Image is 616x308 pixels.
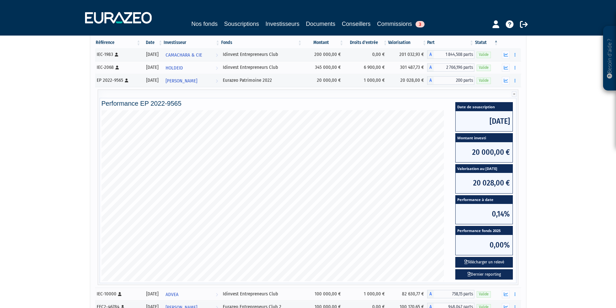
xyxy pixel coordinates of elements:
a: Dernier reporting [455,269,513,280]
td: 345 000,00 € [303,61,344,74]
span: 20 028,00 € [456,173,513,193]
i: [Français] Personne physique [125,79,128,82]
span: 1 844,508 parts [434,50,474,59]
span: [DATE] [456,111,513,131]
div: [DATE] [144,77,161,84]
span: Montant investi [456,133,513,142]
span: Valide [477,52,491,58]
span: 0,00% [456,235,513,255]
td: 1 000,00 € [344,288,388,301]
div: IEC-2068 [97,64,139,71]
span: HOLDEID [166,62,183,74]
span: 2 766,196 parts [434,63,474,72]
div: A - Eurazeo Patrimoine 2022 [427,76,474,85]
th: Date: activer pour trier la colonne par ordre croissant [141,37,163,48]
span: CAMACHARA & CIE [166,49,202,61]
span: 20 000,00 € [456,142,513,162]
a: Nos fonds [191,19,218,28]
div: A - Idinvest Entrepreneurs Club [427,290,474,298]
span: Performance fonds 2025 [456,226,513,235]
a: ADVEA [163,288,220,301]
span: A [427,50,434,59]
td: 301 487,73 € [388,61,427,74]
div: Eurazeo Patrimoine 2022 [223,77,300,84]
button: Télécharger un relevé [455,257,513,268]
p: Besoin d'aide ? [606,29,613,88]
div: IEC-1983 [97,51,139,58]
span: Valide [477,78,491,84]
a: Investisseurs [265,19,299,28]
span: A [427,76,434,85]
span: Performance à date [456,196,513,204]
div: A - Idinvest Entrepreneurs Club [427,50,474,59]
div: Idinvest Entrepreneurs Club [223,51,300,58]
span: [PERSON_NAME] [166,75,197,87]
img: 1732889491-logotype_eurazeo_blanc_rvb.png [85,12,152,24]
td: 201 032,93 € [388,48,427,61]
td: 0,00 € [344,48,388,61]
td: 82 630,77 € [388,288,427,301]
th: Droits d'entrée: activer pour trier la colonne par ordre croissant [344,37,388,48]
i: [Français] Personne physique [115,66,119,69]
div: [DATE] [144,64,161,71]
th: Référence : activer pour trier la colonne par ordre croissant [95,37,141,48]
span: Valide [477,291,491,297]
i: [Français] Personne physique [118,292,122,296]
span: Valorisation au [DATE] [456,165,513,173]
div: Idinvest Entrepreneurs Club [223,64,300,71]
div: [DATE] [144,291,161,297]
span: A [427,63,434,72]
td: 20 028,00 € [388,74,427,87]
div: [DATE] [144,51,161,58]
i: Voir l'investisseur [216,75,218,87]
i: Voir l'investisseur [216,62,218,74]
th: Statut : activer pour trier la colonne par ordre d&eacute;croissant [474,37,499,48]
td: 1 000,00 € [344,74,388,87]
th: Valorisation: activer pour trier la colonne par ordre croissant [388,37,427,48]
span: Date de souscription [456,102,513,111]
div: EP 2022-9565 [97,77,139,84]
div: IEC-10000 [97,291,139,297]
a: [PERSON_NAME] [163,74,220,87]
th: Fonds: activer pour trier la colonne par ordre croissant [221,37,303,48]
td: 200 000,00 € [303,48,344,61]
span: 0,14% [456,204,513,224]
th: Investisseur: activer pour trier la colonne par ordre croissant [163,37,220,48]
a: Conseillers [342,19,371,28]
th: Montant: activer pour trier la colonne par ordre croissant [303,37,344,48]
i: Voir l'investisseur [216,49,218,61]
span: 758,15 parts [434,290,474,298]
h4: Performance EP 2022-9565 [102,100,515,107]
span: ADVEA [166,289,178,301]
a: Commissions3 [377,19,425,28]
td: 100 000,00 € [303,288,344,301]
a: HOLDEID [163,61,220,74]
span: Valide [477,65,491,71]
i: Voir l'investisseur [216,289,218,301]
td: 6 900,00 € [344,61,388,74]
span: 200 parts [434,76,474,85]
th: Part: activer pour trier la colonne par ordre croissant [427,37,474,48]
i: [Français] Personne physique [115,53,118,57]
div: Idinvest Entrepreneurs Club [223,291,300,297]
span: 3 [416,21,425,27]
span: A [427,290,434,298]
a: Documents [306,19,335,28]
td: 20 000,00 € [303,74,344,87]
div: A - Idinvest Entrepreneurs Club [427,63,474,72]
a: CAMACHARA & CIE [163,48,220,61]
a: Souscriptions [224,19,259,29]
